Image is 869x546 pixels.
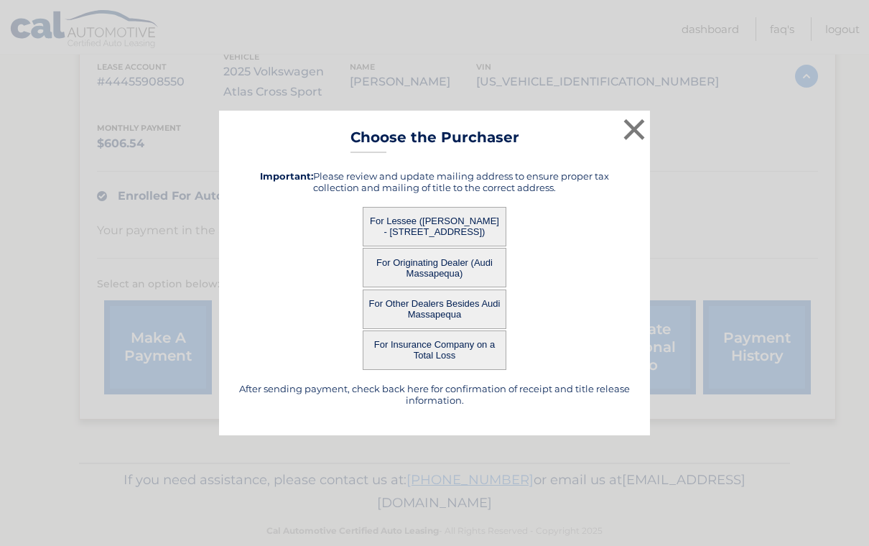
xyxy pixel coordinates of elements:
button: For Lessee ([PERSON_NAME] - [STREET_ADDRESS]) [363,207,506,246]
h5: Please review and update mailing address to ensure proper tax collection and mailing of title to ... [237,170,632,193]
h3: Choose the Purchaser [350,129,519,154]
button: × [620,115,649,144]
button: For Originating Dealer (Audi Massapequa) [363,248,506,287]
button: For Other Dealers Besides Audi Massapequa [363,290,506,329]
strong: Important: [260,170,313,182]
button: For Insurance Company on a Total Loss [363,330,506,370]
h5: After sending payment, check back here for confirmation of receipt and title release information. [237,383,632,406]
